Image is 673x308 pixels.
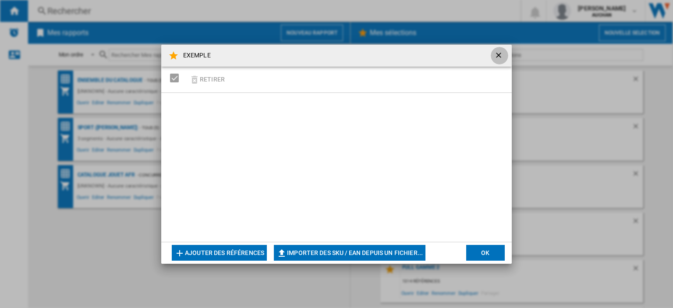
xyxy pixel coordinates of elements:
[187,69,227,90] button: Retirer
[494,51,505,61] ng-md-icon: getI18NText('BUTTONS.CLOSE_DIALOG')
[170,71,183,85] md-checkbox: SELECTIONS.EDITION_POPUP.SELECT_DESELECT
[179,51,211,60] h4: EXEMPLE
[172,245,267,261] button: Ajouter des références
[466,245,505,261] button: OK
[491,47,508,64] button: getI18NText('BUTTONS.CLOSE_DIALOG')
[274,245,425,261] button: Importer des SKU / EAN depuis un fichier...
